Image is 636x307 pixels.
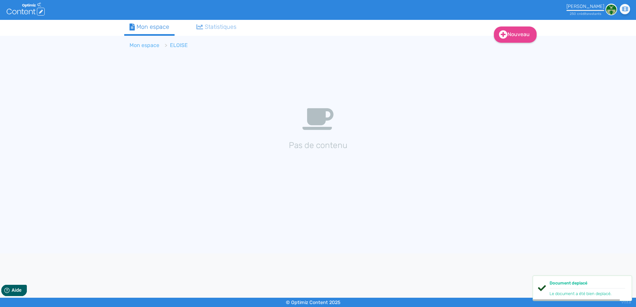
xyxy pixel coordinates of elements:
[34,5,44,11] span: Aide
[621,298,631,307] div: V1.13.6
[130,23,169,31] div: Mon espace
[130,42,159,48] a: Mon espace
[124,37,455,53] nav: breadcrumb
[159,41,188,49] li: ELOISE
[566,4,604,9] div: [PERSON_NAME]
[570,12,601,16] small: 250 crédit restant
[606,4,617,15] img: 6adefb463699458b3a7e00f487fb9d6a
[586,12,588,16] span: s
[191,20,242,34] a: Statistiques
[124,139,512,152] p: Pas de contenu
[550,290,625,297] div: Le document a été bien deplacé.
[286,300,341,305] small: © Optimiz Content 2025
[550,280,625,288] div: Document deplacé
[600,12,601,16] span: s
[124,20,175,36] a: Mon espace
[196,23,237,31] div: Statistiques
[494,26,537,43] a: Nouveau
